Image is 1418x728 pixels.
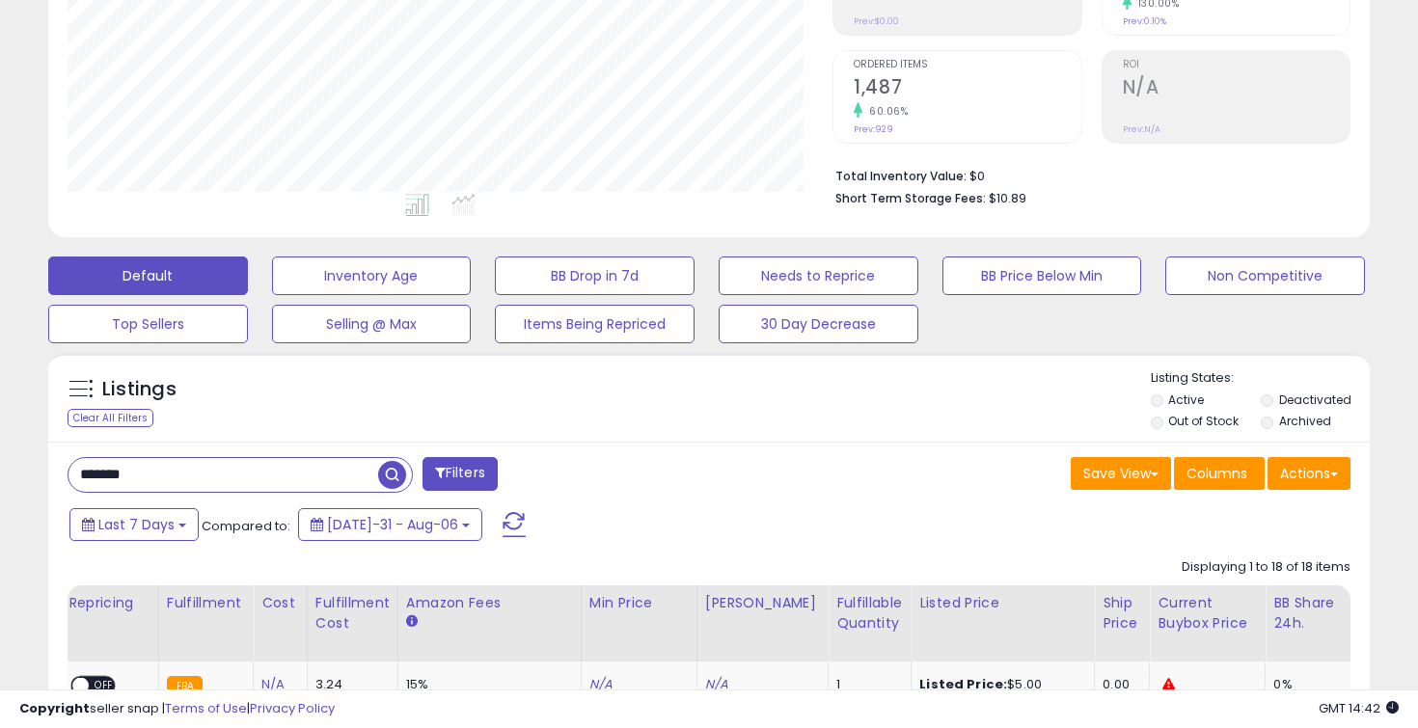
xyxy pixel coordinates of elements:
[261,593,299,613] div: Cost
[854,60,1080,70] span: Ordered Items
[719,305,918,343] button: 30 Day Decrease
[705,593,820,613] div: [PERSON_NAME]
[1279,413,1331,429] label: Archived
[102,376,177,403] h5: Listings
[272,305,472,343] button: Selling @ Max
[315,593,390,634] div: Fulfillment Cost
[68,593,150,613] div: Repricing
[19,699,90,717] strong: Copyright
[854,76,1080,102] h2: 1,487
[1071,457,1171,490] button: Save View
[1168,391,1204,408] label: Active
[1319,699,1399,717] span: 2025-08-15 14:42 GMT
[165,699,247,717] a: Terms of Use
[836,593,903,634] div: Fulfillable Quantity
[423,457,498,491] button: Filters
[69,508,199,541] button: Last 7 Days
[854,123,893,135] small: Prev: 929
[835,190,986,206] b: Short Term Storage Fees:
[1174,457,1265,490] button: Columns
[719,256,918,295] button: Needs to Reprice
[1123,76,1350,102] h2: N/A
[406,613,418,631] small: Amazon Fees.
[1123,123,1160,135] small: Prev: N/A
[202,517,290,535] span: Compared to:
[1186,464,1247,483] span: Columns
[495,305,695,343] button: Items Being Repriced
[1151,369,1371,388] p: Listing States:
[1165,256,1365,295] button: Non Competitive
[1273,593,1344,634] div: BB Share 24h.
[854,15,899,27] small: Prev: $0.00
[298,508,482,541] button: [DATE]-31 - Aug-06
[942,256,1142,295] button: BB Price Below Min
[1182,558,1350,577] div: Displaying 1 to 18 of 18 items
[167,593,245,613] div: Fulfillment
[68,409,153,427] div: Clear All Filters
[835,163,1336,186] li: $0
[250,699,335,717] a: Privacy Policy
[835,168,967,184] b: Total Inventory Value:
[589,593,689,613] div: Min Price
[1158,593,1257,634] div: Current Buybox Price
[48,305,248,343] button: Top Sellers
[406,593,573,613] div: Amazon Fees
[272,256,472,295] button: Inventory Age
[1123,15,1166,27] small: Prev: 0.10%
[862,104,908,119] small: 60.06%
[989,189,1026,207] span: $10.89
[919,593,1086,613] div: Listed Price
[1123,60,1350,70] span: ROI
[19,700,335,718] div: seller snap | |
[1268,457,1350,490] button: Actions
[495,256,695,295] button: BB Drop in 7d
[48,256,248,295] button: Default
[98,515,175,534] span: Last 7 Days
[1103,593,1141,634] div: Ship Price
[1168,413,1239,429] label: Out of Stock
[1279,391,1351,408] label: Deactivated
[327,515,458,534] span: [DATE]-31 - Aug-06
